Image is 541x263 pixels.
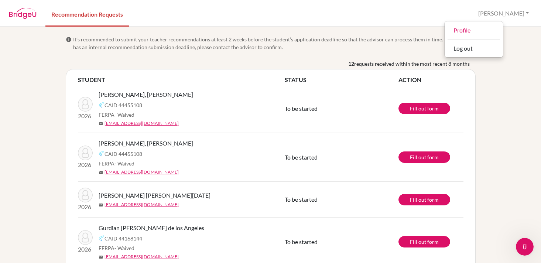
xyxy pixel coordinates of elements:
span: mail [99,255,103,259]
button: Log out [445,42,503,54]
span: [PERSON_NAME], [PERSON_NAME] [99,139,193,148]
span: FERPA [99,111,134,119]
th: STATUS [285,75,398,84]
div: [PERSON_NAME] [444,21,503,58]
a: [EMAIL_ADDRESS][DOMAIN_NAME] [105,120,179,127]
button: [PERSON_NAME] [475,6,532,20]
span: requests received within the most recent 8 months [354,60,470,68]
span: CAID 44455108 [105,150,142,158]
p: 2026 [78,160,93,169]
span: mail [99,122,103,126]
span: [PERSON_NAME], [PERSON_NAME] [99,90,193,99]
a: [EMAIL_ADDRESS][DOMAIN_NAME] [105,169,179,175]
p: 2026 [78,245,93,254]
a: [EMAIL_ADDRESS][DOMAIN_NAME] [105,201,179,208]
iframe: Intercom live chat [516,238,534,256]
a: Fill out form [398,151,450,163]
img: Zavala Cross, Miguel Ernesto [78,97,93,112]
span: - Waived [114,245,134,251]
img: Zavala Cross, Miguel Ernesto [78,146,93,160]
a: Fill out form [398,103,450,114]
span: To be started [285,238,318,245]
a: [EMAIL_ADDRESS][DOMAIN_NAME] [105,253,179,260]
span: FERPA [99,244,134,252]
img: BridgeU logo [9,8,37,19]
img: Common App logo [99,235,105,241]
img: De Villers Sequeira, Lucia Marie [78,188,93,202]
th: STUDENT [78,75,285,84]
img: Gurdian Tercero, Keymi de los Angeles [78,230,93,245]
span: To be started [285,154,318,161]
span: - Waived [114,160,134,167]
img: Common App logo [99,151,105,157]
a: Profile [445,24,503,36]
span: - Waived [114,112,134,118]
span: info [66,37,72,42]
span: CAID 44455108 [105,101,142,109]
span: Gurdian [PERSON_NAME] de los Angeles [99,223,204,232]
b: 12 [348,60,354,68]
span: To be started [285,196,318,203]
span: CAID 44168144 [105,235,142,242]
p: 2026 [78,112,93,120]
span: FERPA [99,160,134,167]
span: It’s recommended to submit your teacher recommendations at least 2 weeks before the student’s app... [73,35,476,51]
span: mail [99,170,103,175]
span: mail [99,203,103,207]
span: [PERSON_NAME] [PERSON_NAME][DATE] [99,191,210,200]
p: 2026 [78,202,93,211]
span: To be started [285,105,318,112]
img: Common App logo [99,102,105,108]
a: Fill out form [398,194,450,205]
th: ACTION [398,75,463,84]
a: Fill out form [398,236,450,247]
a: Recommendation Requests [45,1,129,27]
